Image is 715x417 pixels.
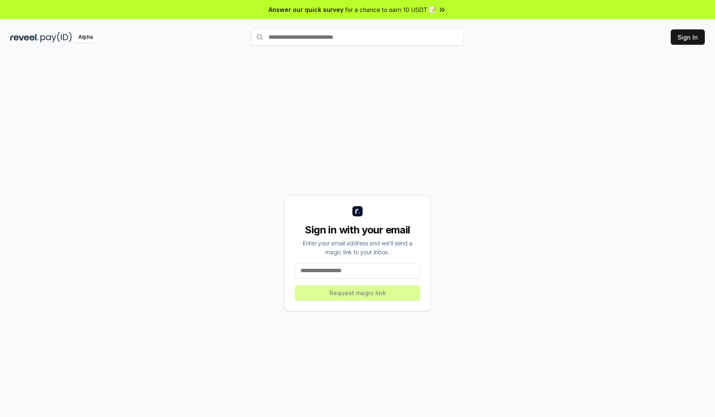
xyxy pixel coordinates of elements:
[671,29,705,45] button: Sign In
[295,223,420,237] div: Sign in with your email
[269,5,343,14] span: Answer our quick survey
[352,206,363,216] img: logo_small
[40,32,72,43] img: pay_id
[74,32,97,43] div: Alpha
[345,5,436,14] span: for a chance to earn 10 USDT 📝
[295,239,420,256] div: Enter your email address and we’ll send a magic link to your inbox.
[10,32,39,43] img: reveel_dark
